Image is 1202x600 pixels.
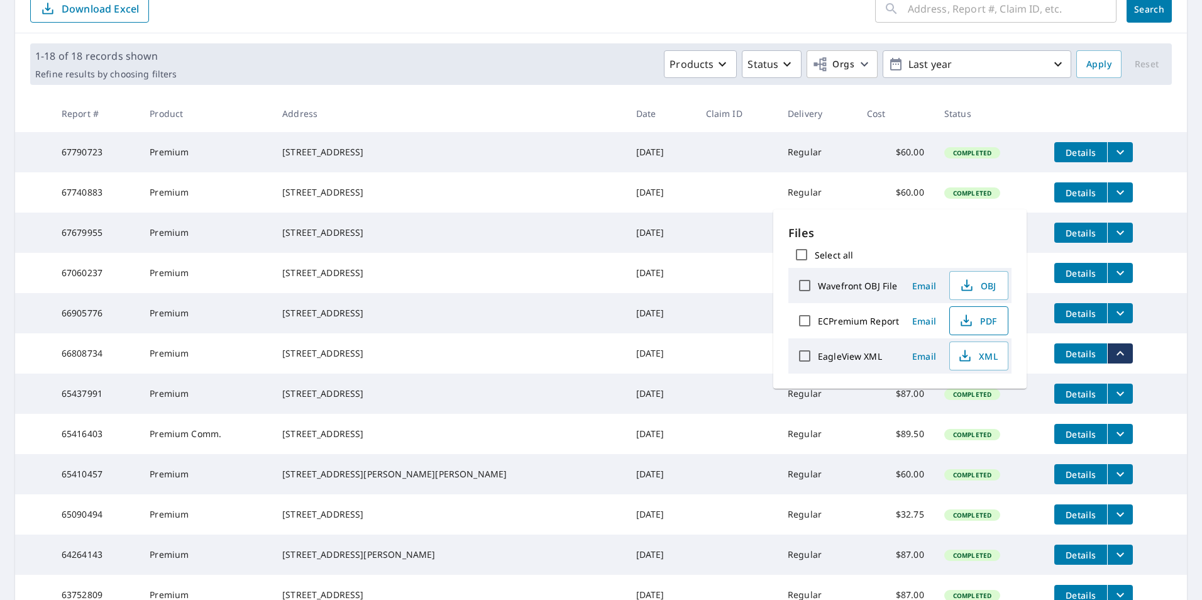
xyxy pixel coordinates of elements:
[1062,147,1100,158] span: Details
[857,535,934,575] td: $87.00
[52,95,140,132] th: Report #
[282,226,615,239] div: [STREET_ADDRESS]
[282,548,615,561] div: [STREET_ADDRESS][PERSON_NAME]
[818,280,897,292] label: Wavefront OBJ File
[140,172,272,213] td: Premium
[52,494,140,535] td: 65090494
[52,293,140,333] td: 66905776
[857,494,934,535] td: $32.75
[1107,182,1133,203] button: filesDropdownBtn-67740883
[1062,509,1100,521] span: Details
[664,50,737,78] button: Products
[904,347,944,366] button: Email
[1086,57,1111,72] span: Apply
[1062,428,1100,440] span: Details
[949,271,1008,300] button: OBJ
[626,293,696,333] td: [DATE]
[1107,504,1133,525] button: filesDropdownBtn-65090494
[815,249,853,261] label: Select all
[272,95,626,132] th: Address
[1062,308,1100,319] span: Details
[778,454,857,494] td: Regular
[778,95,857,132] th: Delivery
[626,374,696,414] td: [DATE]
[1054,182,1107,203] button: detailsBtn-67740883
[282,307,615,319] div: [STREET_ADDRESS]
[957,278,998,293] span: OBJ
[903,53,1050,75] p: Last year
[1054,384,1107,404] button: detailsBtn-65437991
[957,313,998,328] span: PDF
[282,267,615,279] div: [STREET_ADDRESS]
[282,347,615,360] div: [STREET_ADDRESS]
[626,333,696,374] td: [DATE]
[946,148,999,157] span: Completed
[1107,303,1133,323] button: filesDropdownBtn-66905776
[857,374,934,414] td: $87.00
[1054,504,1107,525] button: detailsBtn-65090494
[140,414,272,454] td: Premium Comm.
[1062,267,1100,279] span: Details
[778,172,857,213] td: Regular
[670,57,714,72] p: Products
[946,551,999,560] span: Completed
[946,511,999,519] span: Completed
[140,535,272,575] td: Premium
[857,95,934,132] th: Cost
[1062,227,1100,239] span: Details
[857,132,934,172] td: $60.00
[1054,464,1107,484] button: detailsBtn-65410457
[1054,303,1107,323] button: detailsBtn-66905776
[282,387,615,400] div: [STREET_ADDRESS]
[778,535,857,575] td: Regular
[946,189,999,197] span: Completed
[1107,545,1133,565] button: filesDropdownBtn-64264143
[282,146,615,158] div: [STREET_ADDRESS]
[62,2,139,16] p: Download Excel
[35,69,177,80] p: Refine results by choosing filters
[946,390,999,399] span: Completed
[778,494,857,535] td: Regular
[1076,50,1122,78] button: Apply
[52,172,140,213] td: 67740883
[696,95,778,132] th: Claim ID
[857,172,934,213] td: $60.00
[282,508,615,521] div: [STREET_ADDRESS]
[946,470,999,479] span: Completed
[1054,424,1107,444] button: detailsBtn-65416403
[812,57,854,72] span: Orgs
[1062,388,1100,400] span: Details
[52,333,140,374] td: 66808734
[140,333,272,374] td: Premium
[626,535,696,575] td: [DATE]
[52,132,140,172] td: 67790723
[818,315,899,327] label: ECPremium Report
[626,253,696,293] td: [DATE]
[1107,464,1133,484] button: filesDropdownBtn-65410457
[626,414,696,454] td: [DATE]
[52,535,140,575] td: 64264143
[52,374,140,414] td: 65437991
[52,253,140,293] td: 67060237
[788,225,1012,242] p: Files
[140,374,272,414] td: Premium
[1107,343,1133,364] button: filesDropdownBtn-66808734
[742,50,802,78] button: Status
[140,454,272,494] td: Premium
[818,350,882,362] label: EagleView XML
[1062,549,1100,561] span: Details
[1107,424,1133,444] button: filesDropdownBtn-65416403
[1054,545,1107,565] button: detailsBtn-64264143
[140,293,272,333] td: Premium
[747,57,778,72] p: Status
[626,213,696,253] td: [DATE]
[52,414,140,454] td: 65416403
[883,50,1071,78] button: Last year
[857,454,934,494] td: $60.00
[1054,142,1107,162] button: detailsBtn-67790723
[140,95,272,132] th: Product
[904,311,944,331] button: Email
[626,95,696,132] th: Date
[946,591,999,600] span: Completed
[1062,469,1100,481] span: Details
